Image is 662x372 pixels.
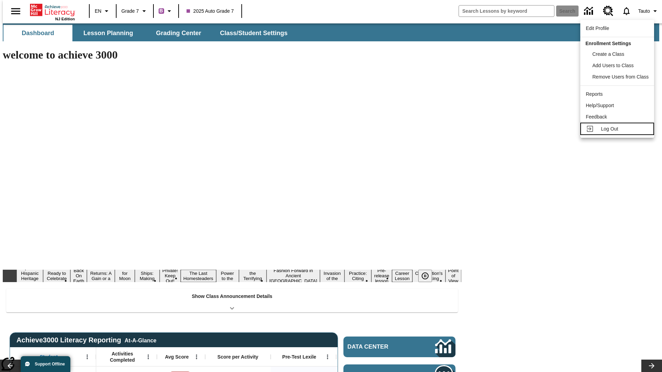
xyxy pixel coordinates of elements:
[592,74,649,80] span: Remove Users from Class
[585,41,631,46] span: Enrollment Settings
[586,25,609,31] span: Edit Profile
[586,114,607,120] span: Feedback
[586,91,603,97] span: Reports
[601,126,618,132] span: Log Out
[586,103,614,108] span: Help/Support
[3,6,101,12] body: Maximum 600 characters Press Escape to exit toolbar Press Alt + F10 to reach toolbar
[592,63,634,68] span: Add Users to Class
[592,51,624,57] span: Create a Class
